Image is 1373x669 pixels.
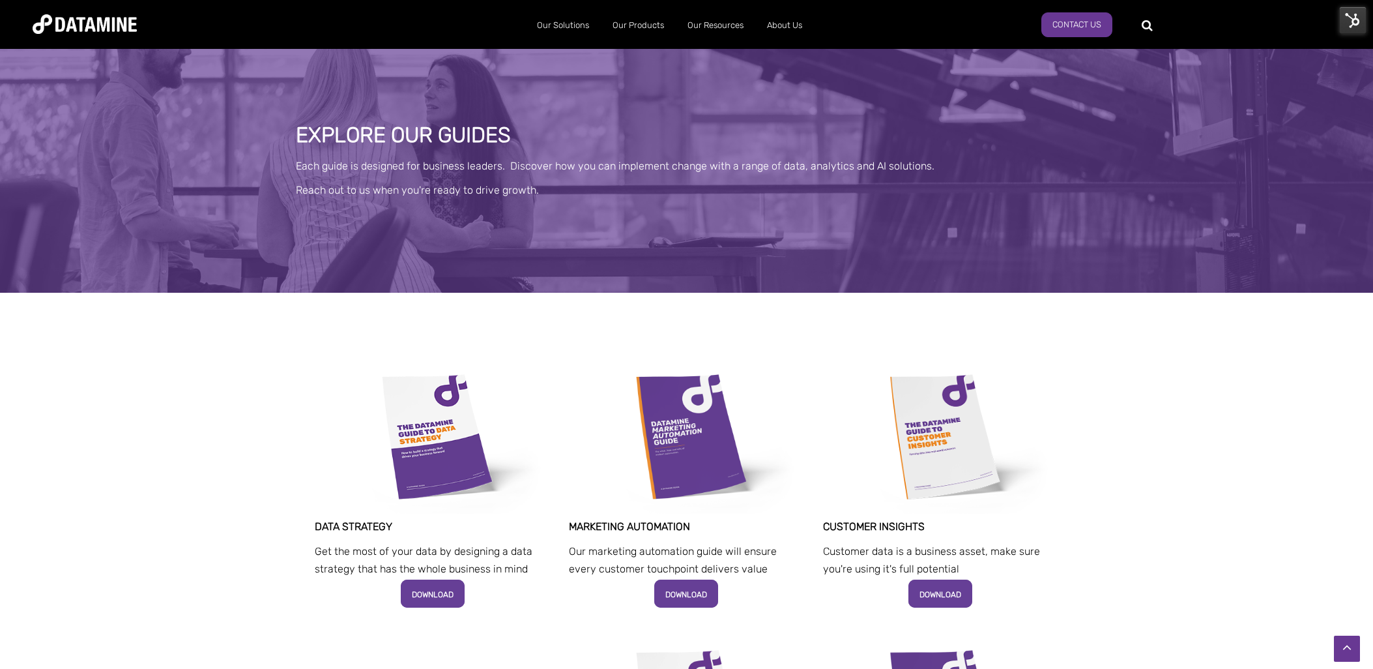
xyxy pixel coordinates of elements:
[412,590,454,599] span: DOWNLOAD
[919,590,961,599] span: DOWNLOAD
[676,8,755,42] a: Our Resources
[569,543,804,578] p: Our marketing automation guide will ensure every customer touchpoint delivers value
[1041,12,1112,37] a: Contact us
[296,181,1078,199] p: Reach out to us when you're ready to drive growth.
[33,14,137,34] img: Datamine
[755,8,814,42] a: About Us
[315,358,550,514] img: Data Strategy Cover thumbnail cover
[315,520,392,533] span: Data Strategy
[315,545,532,575] span: Get the most of your data by designing a data strategy that has the whole business in mind
[601,8,676,42] a: Our Products
[525,8,601,42] a: Our Solutions
[823,358,1058,514] img: Datamine-CustomerInsights-Cover sml
[654,580,718,608] a: DOWNLOAD
[296,124,1078,147] h1: Explore our guides
[569,521,804,533] h3: Marketing Automation
[908,580,972,608] a: DOWNLOAD
[1339,7,1366,34] img: HubSpot Tools Menu Toggle
[665,590,707,599] span: DOWNLOAD
[401,580,465,608] a: DOWNLOAD
[823,543,1058,578] p: Customer data is a business asset, make sure you're using it's full potential
[296,157,1078,175] p: Each guide is designed for business leaders. Discover how you can implement change with a range o...
[823,521,1058,533] h3: customer insights
[569,358,804,514] img: Marketing Automation Cover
